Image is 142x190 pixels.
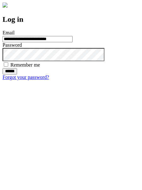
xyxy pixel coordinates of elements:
[3,3,8,8] img: logo-4e3dc11c47720685a147b03b5a06dd966a58ff35d612b21f08c02c0306f2b779.png
[10,62,40,68] label: Remember me
[3,30,15,35] label: Email
[3,15,139,24] h2: Log in
[3,42,22,48] label: Password
[3,74,49,80] a: Forgot your password?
